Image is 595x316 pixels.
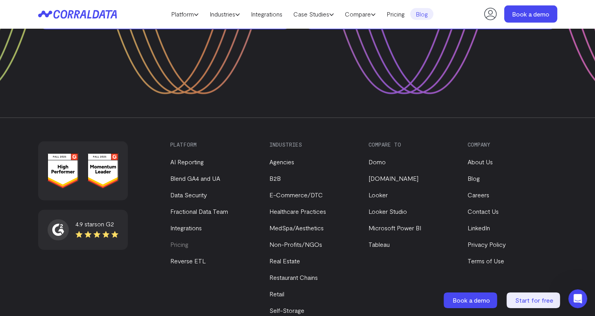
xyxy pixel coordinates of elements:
[444,292,499,308] a: Book a demo
[339,8,381,20] a: Compare
[269,307,304,314] a: Self-Storage
[269,191,323,198] a: E-Commerce/DTC
[170,191,207,198] a: Data Security
[468,224,490,231] a: LinkedIn
[269,208,326,215] a: Healthcare Practices
[468,257,504,265] a: Terms of Use
[368,241,390,248] a: Tableau
[170,257,206,265] a: Reverse ETL
[170,158,204,165] a: AI Reporting
[468,141,553,148] h3: Company
[48,219,118,241] a: 4.9 starson G2
[468,241,506,248] a: Privacy Policy
[269,224,324,231] a: MedSpa/Aesthetics
[97,220,114,228] span: on G2
[368,175,418,182] a: [DOMAIN_NAME]
[170,208,228,215] a: Fractional Data Team
[245,8,288,20] a: Integrations
[269,241,322,248] a: Non-Profits/NGOs
[269,141,355,148] h3: Industries
[170,241,188,248] a: Pricing
[368,191,388,198] a: Looker
[269,290,284,298] a: Retail
[504,6,557,23] a: Book a demo
[507,292,562,308] a: Start for free
[515,296,553,304] span: Start for free
[381,8,410,20] a: Pricing
[468,191,489,198] a: Careers
[269,158,294,165] a: Agencies
[170,224,202,231] a: Integrations
[269,274,318,281] a: Restaurant Chains
[468,158,493,165] a: About Us
[453,296,490,304] span: Book a demo
[468,175,480,182] a: Blog
[288,8,339,20] a: Case Studies
[368,158,386,165] a: Domo
[166,8,204,20] a: Platform
[269,175,281,182] a: B2B
[568,289,587,308] iframe: Intercom live chat
[170,175,220,182] a: Blend GA4 and UA
[269,257,300,265] a: Real Estate
[468,208,499,215] a: Contact Us
[368,208,407,215] a: Looker Studio
[368,141,454,148] h3: Compare to
[170,141,256,148] h3: Platform
[410,8,433,20] a: Blog
[368,224,421,231] a: Microsoft Power BI
[204,8,245,20] a: Industries
[76,219,118,229] div: 4.9 stars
